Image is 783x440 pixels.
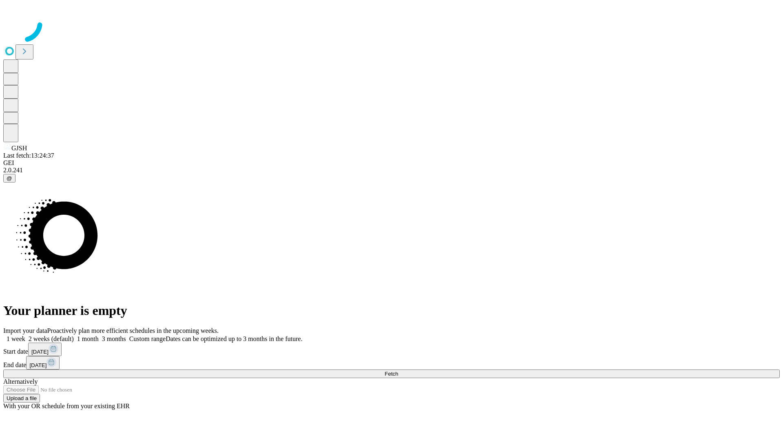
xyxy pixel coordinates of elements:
[166,335,302,342] span: Dates can be optimized up to 3 months in the future.
[77,335,99,342] span: 1 month
[29,362,46,368] span: [DATE]
[29,335,74,342] span: 2 weeks (default)
[7,175,12,181] span: @
[3,370,780,378] button: Fetch
[3,152,54,159] span: Last fetch: 13:24:37
[3,159,780,167] div: GEI
[3,343,780,356] div: Start date
[26,356,60,370] button: [DATE]
[385,371,398,377] span: Fetch
[3,327,47,334] span: Import your data
[3,303,780,318] h1: Your planner is empty
[31,349,49,355] span: [DATE]
[102,335,126,342] span: 3 months
[47,327,219,334] span: Proactively plan more efficient schedules in the upcoming weeks.
[3,378,38,385] span: Alternatively
[28,343,62,356] button: [DATE]
[3,394,40,403] button: Upload a file
[3,403,130,409] span: With your OR schedule from your existing EHR
[3,356,780,370] div: End date
[3,167,780,174] div: 2.0.241
[3,174,15,183] button: @
[7,335,25,342] span: 1 week
[129,335,166,342] span: Custom range
[11,145,27,152] span: GJSH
